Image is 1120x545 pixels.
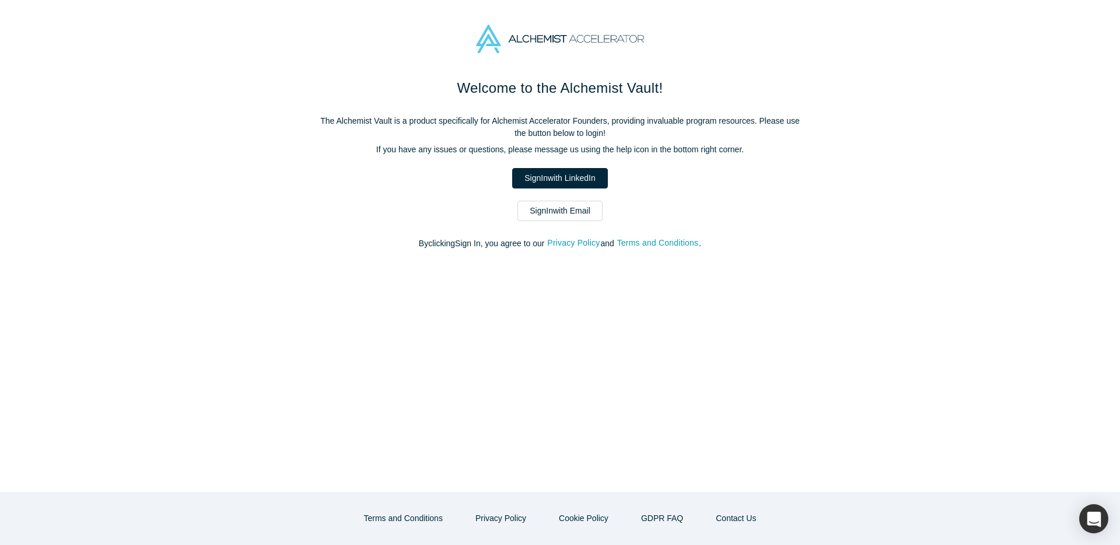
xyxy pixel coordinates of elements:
button: Privacy Policy [547,236,600,250]
a: SignInwith LinkedIn [512,168,607,188]
button: Terms and Conditions [617,236,699,250]
p: The Alchemist Vault is a product specifically for Alchemist Accelerator Founders, providing inval... [315,115,805,139]
h1: Welcome to the Alchemist Vault! [315,78,805,99]
button: Cookie Policy [547,508,621,529]
button: Privacy Policy [463,508,538,529]
button: Terms and Conditions [352,508,455,529]
p: By clicking Sign In , you agree to our and . [315,237,805,250]
a: SignInwith Email [517,201,603,221]
button: Contact Us [703,508,768,529]
p: If you have any issues or questions, please message us using the help icon in the bottom right co... [315,144,805,156]
a: GDPR FAQ [629,508,695,529]
img: Alchemist Accelerator Logo [476,25,644,53]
